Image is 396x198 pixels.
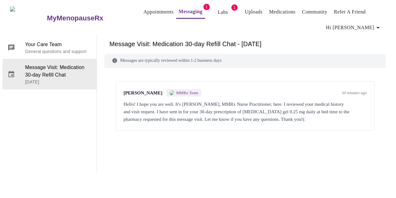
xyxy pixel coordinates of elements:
h6: Message Visit: Medication 30-day Refill Chat - [DATE] [109,39,381,49]
div: Message Visit: Medication 30-day Refill Chat[DATE] [3,59,97,89]
a: Medications [269,8,295,16]
button: Labs [213,6,233,19]
a: Community [302,8,328,16]
button: Community [300,6,330,18]
span: 30 minutes ago [342,90,367,95]
span: MMRx Team [176,90,198,95]
span: 1 [203,4,210,10]
span: Message Visit: Medication 30-day Refill Chat [25,64,92,79]
div: Hello! I hope you are well. It's [PERSON_NAME], MMRx Nurse Practitioner, here. I reviewed your me... [124,100,367,123]
p: General questions and support [25,48,92,55]
a: MyMenopauseRx [46,7,128,29]
img: MyMenopauseRx Logo [10,7,46,30]
button: Refer a Friend [331,6,368,18]
span: Your Care Team [25,41,92,48]
img: MMRX [169,90,174,95]
a: Appointments [144,8,174,16]
button: Messaging [176,5,205,19]
div: Messages are typically reviewed within 1-2 business days [104,54,386,67]
button: Appointments [141,6,176,18]
a: Refer a Friend [334,8,366,16]
button: Medications [267,6,298,18]
p: [DATE] [25,79,92,85]
div: Your Care TeamGeneral questions and support [3,36,97,59]
span: Hi [PERSON_NAME] [326,23,382,32]
span: [PERSON_NAME] [124,90,162,96]
a: Messaging [179,7,203,16]
span: 1 [231,4,238,11]
a: Labs [218,8,228,17]
a: Uploads [245,8,263,16]
h3: MyMenopauseRx [47,14,103,22]
button: Uploads [242,6,265,18]
button: Hi [PERSON_NAME] [324,21,384,34]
